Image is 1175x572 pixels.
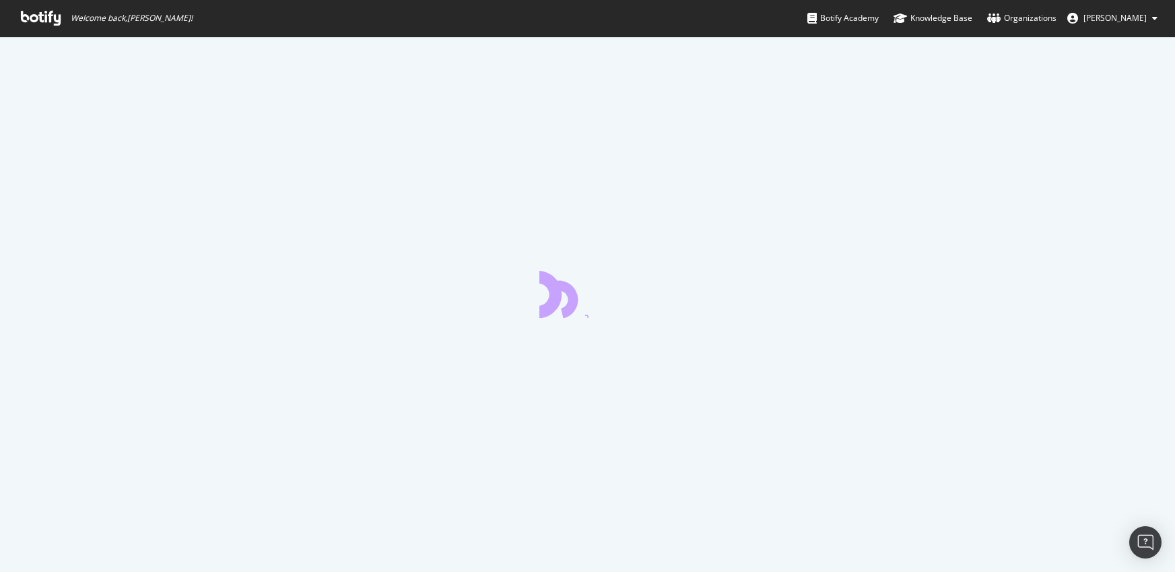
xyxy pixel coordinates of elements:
div: Open Intercom Messenger [1129,526,1162,559]
div: Botify Academy [807,11,879,25]
div: Knowledge Base [894,11,972,25]
div: animation [539,269,636,318]
span: Welcome back, [PERSON_NAME] ! [71,13,193,24]
button: [PERSON_NAME] [1056,7,1168,29]
span: Jake Becker [1083,12,1147,24]
div: Organizations [987,11,1056,25]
